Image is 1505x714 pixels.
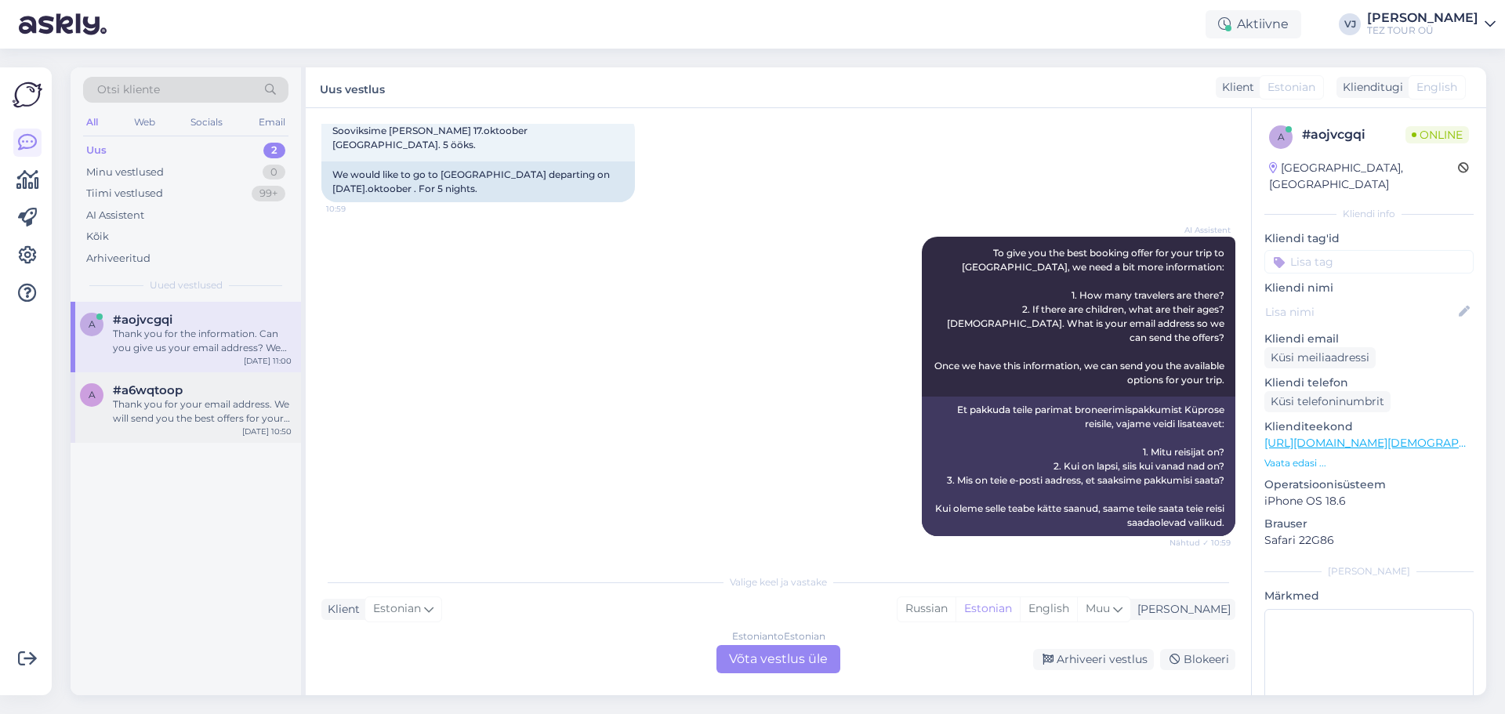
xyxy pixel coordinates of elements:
div: Email [256,112,288,132]
div: Küsi telefoninumbrit [1264,391,1391,412]
span: English [1416,79,1457,96]
div: Valige keel ja vastake [321,575,1235,589]
div: Tiimi vestlused [86,186,163,201]
div: [DATE] 10:50 [242,426,292,437]
div: 2 [263,143,285,158]
div: [PERSON_NAME] [1264,564,1474,578]
div: Kõik [86,229,109,245]
div: Võta vestlus üle [716,645,840,673]
div: 99+ [252,186,285,201]
div: Estonian [956,597,1020,621]
div: English [1020,597,1077,621]
div: All [83,112,101,132]
div: [PERSON_NAME] [1367,12,1478,24]
p: Kliendi telefon [1264,375,1474,391]
p: Operatsioonisüsteem [1264,477,1474,493]
div: Thank you for the information. Can you give us your email address? We will send you the offers fo... [113,327,292,355]
div: Küsi meiliaadressi [1264,347,1376,368]
span: Online [1405,126,1469,143]
span: Otsi kliente [97,82,160,98]
div: # aojvcgqi [1302,125,1405,144]
div: Estonian to Estonian [732,629,825,643]
div: Klient [321,601,360,618]
div: Russian [898,597,956,621]
img: Askly Logo [13,80,42,110]
div: Klienditugi [1336,79,1403,96]
div: [PERSON_NAME] [1131,601,1231,618]
p: Kliendi email [1264,331,1474,347]
span: Estonian [373,600,421,618]
span: Estonian [1267,79,1315,96]
div: Minu vestlused [86,165,164,180]
div: Blokeeri [1160,649,1235,670]
div: Et pakkuda teile parimat broneerimispakkumist Küprose reisile, vajame veidi lisateavet: 1. Mitu r... [922,397,1235,536]
span: a [89,318,96,330]
span: a [1278,131,1285,143]
div: TEZ TOUR OÜ [1367,24,1478,37]
div: Socials [187,112,226,132]
div: [GEOGRAPHIC_DATA], [GEOGRAPHIC_DATA] [1269,160,1458,193]
div: Thank you for your email address. We will send you the best offers for your all-inclusive trip wi... [113,397,292,426]
p: Safari 22G86 [1264,532,1474,549]
span: 10:59 [326,203,385,215]
div: We would like to go to [GEOGRAPHIC_DATA] departing on [DATE].oktoober . For 5 nights. [321,161,635,202]
span: Uued vestlused [150,278,223,292]
span: Muu [1086,601,1110,615]
div: Arhiveeritud [86,251,150,266]
div: 0 [263,165,285,180]
div: Web [131,112,158,132]
span: Sooviksime [PERSON_NAME] 17.oktoober [GEOGRAPHIC_DATA]. 5 ööks. [332,125,530,150]
span: AI Assistent [1172,224,1231,236]
span: #a6wqtoop [113,383,183,397]
a: [PERSON_NAME]TEZ TOUR OÜ [1367,12,1496,37]
div: AI Assistent [86,208,144,223]
span: a [89,389,96,400]
div: Uus [86,143,107,158]
div: Kliendi info [1264,207,1474,221]
p: Kliendi nimi [1264,280,1474,296]
p: Klienditeekond [1264,419,1474,435]
p: iPhone OS 18.6 [1264,493,1474,509]
span: To give you the best booking offer for your trip to [GEOGRAPHIC_DATA], we need a bit more informa... [934,247,1227,386]
div: Arhiveeri vestlus [1033,649,1154,670]
div: Klient [1216,79,1254,96]
span: #aojvcgqi [113,313,172,327]
p: Märkmed [1264,588,1474,604]
input: Lisa tag [1264,250,1474,274]
div: [DATE] 11:00 [244,355,292,367]
div: VJ [1339,13,1361,35]
p: Vaata edasi ... [1264,456,1474,470]
span: Nähtud ✓ 10:59 [1170,537,1231,549]
div: Aktiivne [1206,10,1301,38]
p: Brauser [1264,516,1474,532]
p: Kliendi tag'id [1264,230,1474,247]
label: Uus vestlus [320,77,385,98]
input: Lisa nimi [1265,303,1456,321]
